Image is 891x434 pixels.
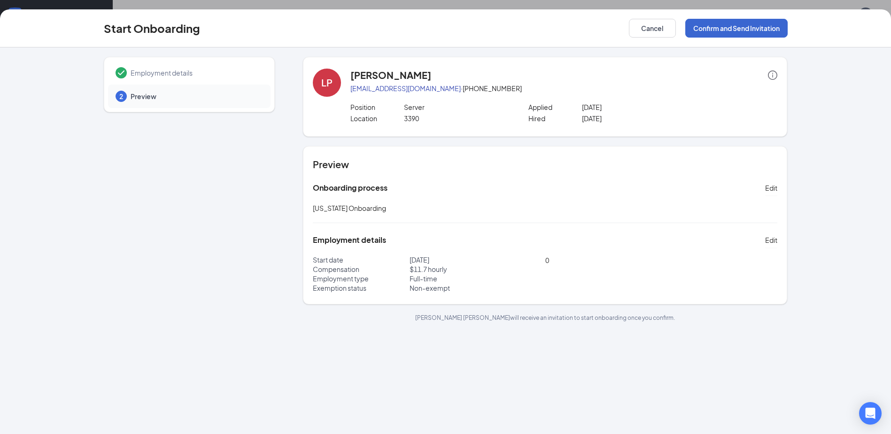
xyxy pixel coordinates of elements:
[545,255,778,293] div: 0
[313,255,410,264] p: Start date
[131,92,261,101] span: Preview
[313,235,386,245] h5: Employment details
[629,19,676,38] button: Cancel
[313,158,777,171] h4: Preview
[313,264,410,274] p: Compensation
[582,102,689,112] p: [DATE]
[350,84,461,93] a: [EMAIL_ADDRESS][DOMAIN_NAME]
[350,69,431,82] h4: [PERSON_NAME]
[410,283,545,293] p: Non-exempt
[582,114,689,123] p: [DATE]
[765,235,777,245] span: Edit
[350,102,404,112] p: Position
[765,232,777,248] button: Edit
[410,255,545,264] p: [DATE]
[404,102,511,112] p: Server
[765,183,777,193] span: Edit
[104,20,200,36] h3: Start Onboarding
[321,76,333,89] div: LP
[313,283,410,293] p: Exemption status
[116,67,127,78] svg: Checkmark
[350,84,777,93] p: · [PHONE_NUMBER]
[313,183,387,193] h5: Onboarding process
[313,204,386,212] span: [US_STATE] Onboarding
[313,274,410,283] p: Employment type
[859,402,882,425] div: Open Intercom Messenger
[528,102,582,112] p: Applied
[685,19,788,38] button: Confirm and Send Invitation
[410,274,545,283] p: Full-time
[765,180,777,195] button: Edit
[350,114,404,123] p: Location
[404,114,511,123] p: 3390
[131,68,261,77] span: Employment details
[528,114,582,123] p: Hired
[768,70,777,80] span: info-circle
[410,264,545,274] p: $ 11.7 hourly
[303,314,787,322] p: [PERSON_NAME] [PERSON_NAME] will receive an invitation to start onboarding once you confirm.
[119,92,123,101] span: 2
